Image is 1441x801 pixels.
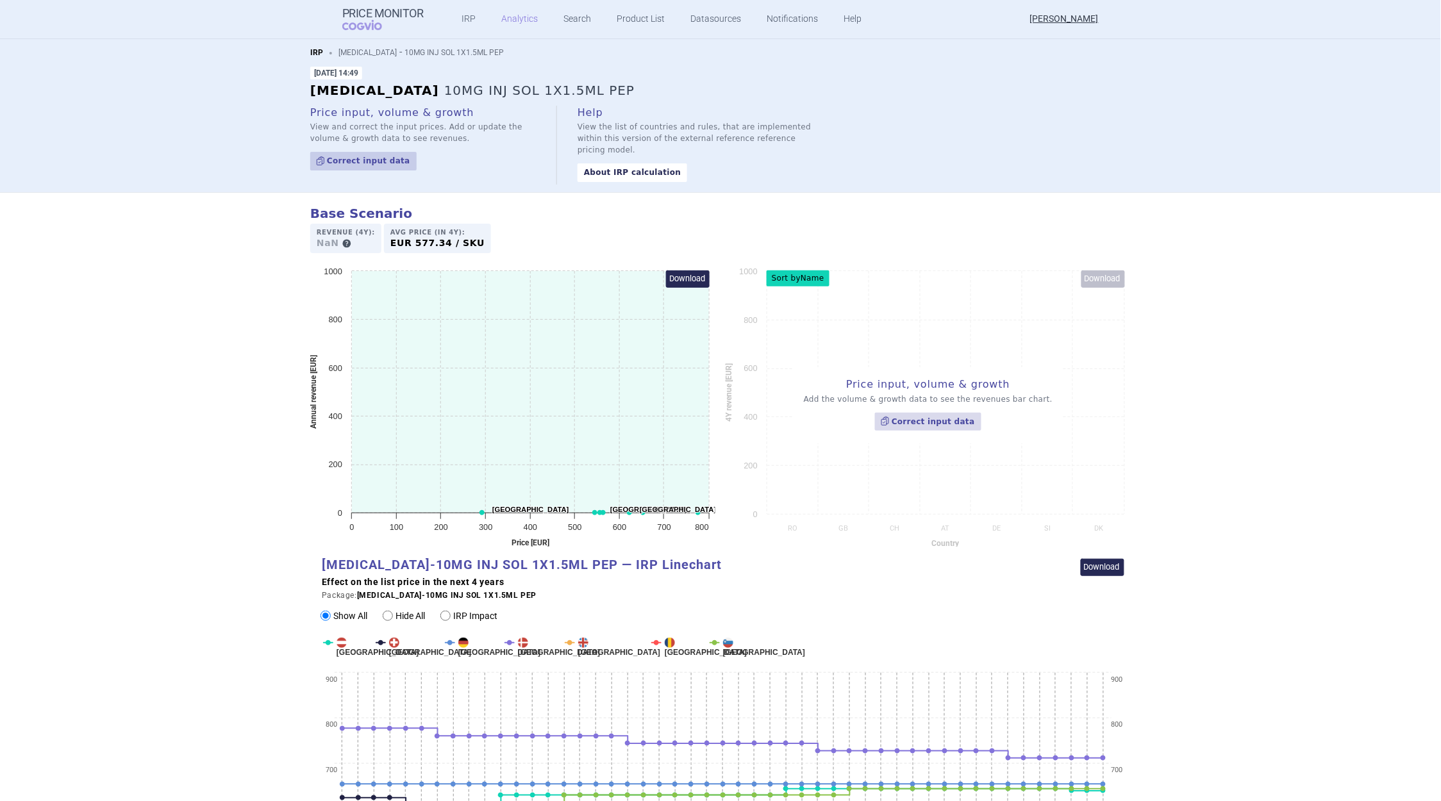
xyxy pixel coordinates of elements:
[310,48,323,57] a: IRP
[578,163,687,182] a: About IRP calculation
[322,576,537,602] span: Package:
[524,522,537,532] text: 400
[875,413,981,431] button: Correct input data
[804,393,1053,405] p: Add the volume & growth data to see the revenues bar chart.
[578,121,823,156] p: View the list of countries and rules, that are implemented within this version of the external re...
[1084,562,1120,572] text: Download
[383,609,425,622] label: Hide All
[310,83,1131,98] h1: [MEDICAL_DATA]
[458,638,540,657] span: [GEOGRAPHIC_DATA]
[399,45,402,58] span: -
[310,206,1131,221] h2: Base Scenario
[723,638,733,648] img: Slovenia
[479,522,492,532] text: 300
[389,638,471,657] span: [GEOGRAPHIC_DATA]
[610,506,687,513] text: [GEOGRAPHIC_DATA]
[329,315,342,324] text: 800
[518,638,600,657] span: [GEOGRAPHIC_DATA]
[310,67,362,79] span: [DATE] 14:49
[326,720,337,729] text: 800
[512,538,549,547] text: Price [EUR]
[696,522,709,532] text: 800
[342,7,424,31] a: Price MonitorCOGVIO
[321,609,367,622] label: Show All
[723,638,805,657] span: [GEOGRAPHIC_DATA]
[310,121,536,144] p: View and correct the input prices. Add or update the volume & growth data to see revenues.
[578,638,660,657] span: [GEOGRAPHIC_DATA]
[640,506,717,513] text: [GEOGRAPHIC_DATA]
[578,106,823,120] h2: Help
[439,84,635,97] p: 10MG INJ SOL 1X1.5ML PEP
[324,267,342,276] text: 1000
[357,591,537,600] strong: [MEDICAL_DATA]-10MG INJ SOL 1X1.5ML PEP
[1112,675,1123,684] text: 900
[309,355,318,429] text: Annual revenue [EUR]
[329,459,342,469] text: 200
[767,270,829,286] button: Sort byName
[665,638,747,657] span: [GEOGRAPHIC_DATA]
[658,522,671,532] text: 700
[349,522,354,532] text: 0
[390,522,403,532] text: 100
[338,48,397,57] span: [MEDICAL_DATA]
[665,638,675,648] img: Romania
[342,20,400,30] span: COGVIO
[322,557,722,572] text: [MEDICAL_DATA]-10MG INJ SOL 1X1.5ML PEP — IRP Linechart
[458,638,469,648] img: Germany
[440,609,497,622] label: IRP Impact
[518,638,528,648] img: Denmark
[669,274,705,283] text: Download
[329,411,342,421] text: 400
[1112,720,1123,729] text: 800
[389,638,399,648] img: Switzerland
[326,766,337,774] text: 700
[435,522,448,532] text: 200
[317,227,375,238] span: Revenue (4Y):
[317,238,339,249] strong: NaN
[310,106,536,120] h2: Price input, volume & growth
[404,48,504,57] span: 10MG INJ SOL 1X1.5ML PEP
[322,577,504,587] strong: Effect on the list price in the next 4 years
[310,152,417,170] button: Correct input data
[804,377,1053,392] h3: Price input, volume & growth
[337,638,347,648] img: Austria
[329,363,342,373] text: 600
[578,638,588,648] img: United Kingdom
[613,522,626,532] text: 600
[337,638,419,657] span: [GEOGRAPHIC_DATA]
[390,227,485,238] span: AVG price (in 4Y):
[1112,766,1123,774] text: 700
[492,506,569,513] text: [GEOGRAPHIC_DATA]
[568,522,581,532] text: 500
[390,238,485,249] strong: EUR 577.34 / SKU
[342,7,424,20] strong: Price Monitor
[326,675,337,684] text: 900
[338,508,342,518] text: 0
